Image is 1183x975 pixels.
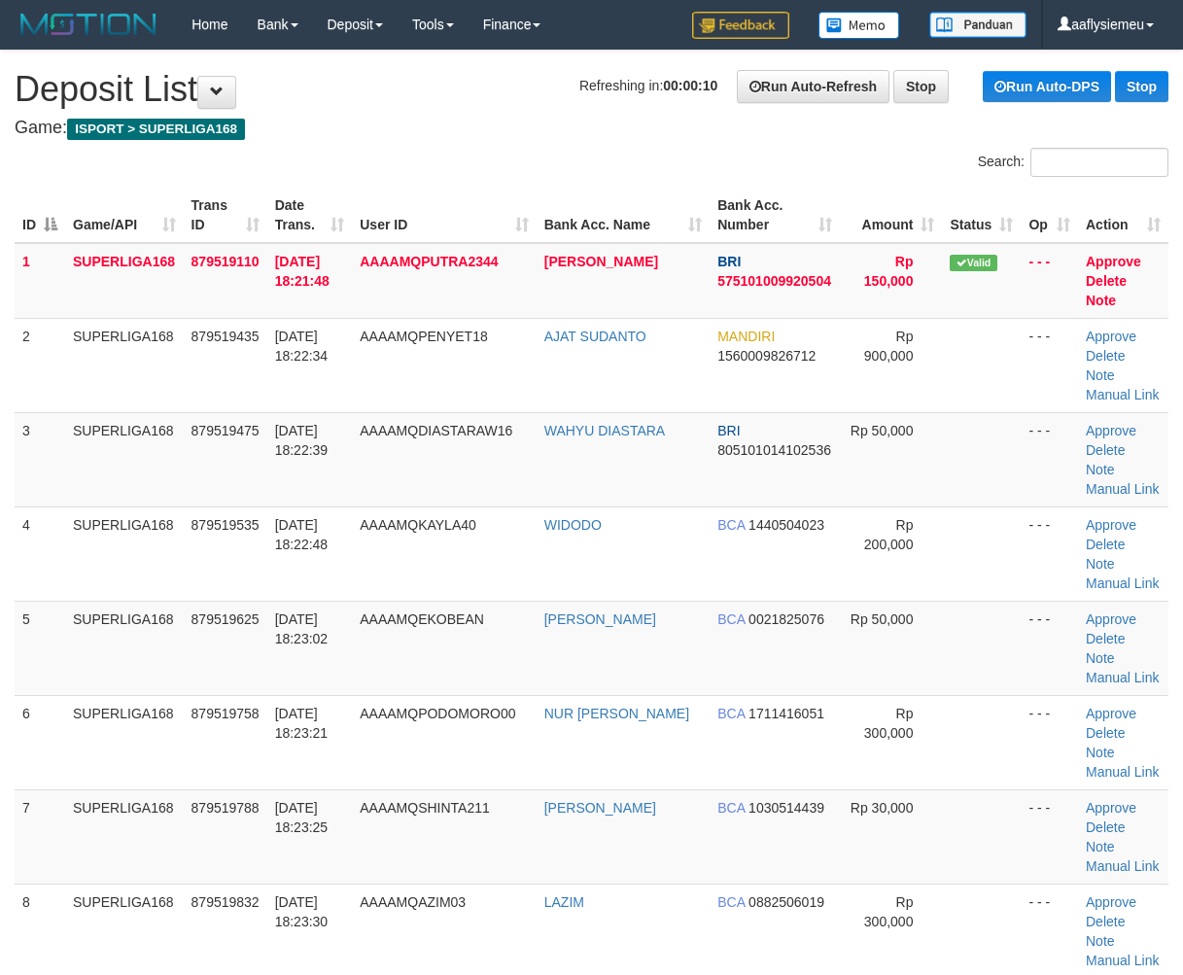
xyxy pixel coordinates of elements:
[1086,462,1115,477] a: Note
[717,517,745,533] span: BCA
[851,800,914,816] span: Rp 30,000
[65,318,184,412] td: SUPERLIGA168
[717,442,831,458] span: Copy 805101014102536 to clipboard
[1086,858,1160,874] a: Manual Link
[737,70,889,103] a: Run Auto-Refresh
[1021,318,1078,412] td: - - -
[1086,293,1116,308] a: Note
[748,800,824,816] span: Copy 1030514439 to clipboard
[15,506,65,601] td: 4
[717,329,775,344] span: MANDIRI
[1086,953,1160,968] a: Manual Link
[1086,800,1136,816] a: Approve
[65,695,184,789] td: SUPERLIGA168
[544,423,665,438] a: WAHYU DIASTARA
[275,423,329,458] span: [DATE] 18:22:39
[275,611,329,646] span: [DATE] 18:23:02
[864,329,914,364] span: Rp 900,000
[352,188,536,243] th: User ID: activate to sort column ascending
[1086,329,1136,344] a: Approve
[15,601,65,695] td: 5
[851,423,914,438] span: Rp 50,000
[360,706,515,721] span: AAAAMQPODOMORO00
[544,894,584,910] a: LAZIM
[1086,819,1125,835] a: Delete
[544,800,656,816] a: [PERSON_NAME]
[1086,367,1115,383] a: Note
[275,329,329,364] span: [DATE] 18:22:34
[15,695,65,789] td: 6
[692,12,789,39] img: Feedback.jpg
[717,348,816,364] span: Copy 1560009826712 to clipboard
[1086,387,1160,402] a: Manual Link
[1086,706,1136,721] a: Approve
[864,706,914,741] span: Rp 300,000
[1086,745,1115,760] a: Note
[1086,839,1115,854] a: Note
[15,412,65,506] td: 3
[191,800,260,816] span: 879519788
[748,706,824,721] span: Copy 1711416051 to clipboard
[748,894,824,910] span: Copy 0882506019 to clipboard
[544,706,689,721] a: NUR [PERSON_NAME]
[65,601,184,695] td: SUPERLIGA168
[717,423,740,438] span: BRI
[1086,442,1125,458] a: Delete
[893,70,949,103] a: Stop
[717,611,745,627] span: BCA
[544,611,656,627] a: [PERSON_NAME]
[1086,517,1136,533] a: Approve
[1021,188,1078,243] th: Op: activate to sort column ascending
[67,119,245,140] span: ISPORT > SUPERLIGA168
[1086,894,1136,910] a: Approve
[1021,506,1078,601] td: - - -
[537,188,710,243] th: Bank Acc. Name: activate to sort column ascending
[191,611,260,627] span: 879519625
[1086,273,1127,289] a: Delete
[1086,670,1160,685] a: Manual Link
[191,423,260,438] span: 879519475
[191,517,260,533] span: 879519535
[184,188,267,243] th: Trans ID: activate to sort column ascending
[717,706,745,721] span: BCA
[275,517,329,552] span: [DATE] 18:22:48
[1086,348,1125,364] a: Delete
[748,517,824,533] span: Copy 1440504023 to clipboard
[663,78,717,93] strong: 00:00:10
[191,706,260,721] span: 879519758
[1021,695,1078,789] td: - - -
[942,188,1021,243] th: Status: activate to sort column ascending
[15,70,1168,109] h1: Deposit List
[983,71,1111,102] a: Run Auto-DPS
[15,119,1168,138] h4: Game:
[65,243,184,319] td: SUPERLIGA168
[748,611,824,627] span: Copy 0021825076 to clipboard
[818,12,900,39] img: Button%20Memo.svg
[15,243,65,319] td: 1
[864,254,914,289] span: Rp 150,000
[275,800,329,835] span: [DATE] 18:23:25
[15,789,65,884] td: 7
[929,12,1026,38] img: panduan.png
[710,188,840,243] th: Bank Acc. Number: activate to sort column ascending
[1086,631,1125,646] a: Delete
[15,188,65,243] th: ID: activate to sort column descending
[950,255,996,271] span: Valid transaction
[65,188,184,243] th: Game/API: activate to sort column ascending
[275,894,329,929] span: [DATE] 18:23:30
[1086,611,1136,627] a: Approve
[579,78,717,93] span: Refreshing in:
[275,706,329,741] span: [DATE] 18:23:21
[1030,148,1168,177] input: Search:
[717,254,741,269] span: BRI
[15,318,65,412] td: 2
[1086,650,1115,666] a: Note
[360,423,512,438] span: AAAAMQDIASTARAW16
[1086,914,1125,929] a: Delete
[1086,423,1136,438] a: Approve
[360,254,498,269] span: AAAAMQPUTRA2344
[360,517,476,533] span: AAAAMQKAYLA40
[864,517,914,552] span: Rp 200,000
[360,894,466,910] span: AAAAMQAZIM03
[1086,254,1141,269] a: Approve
